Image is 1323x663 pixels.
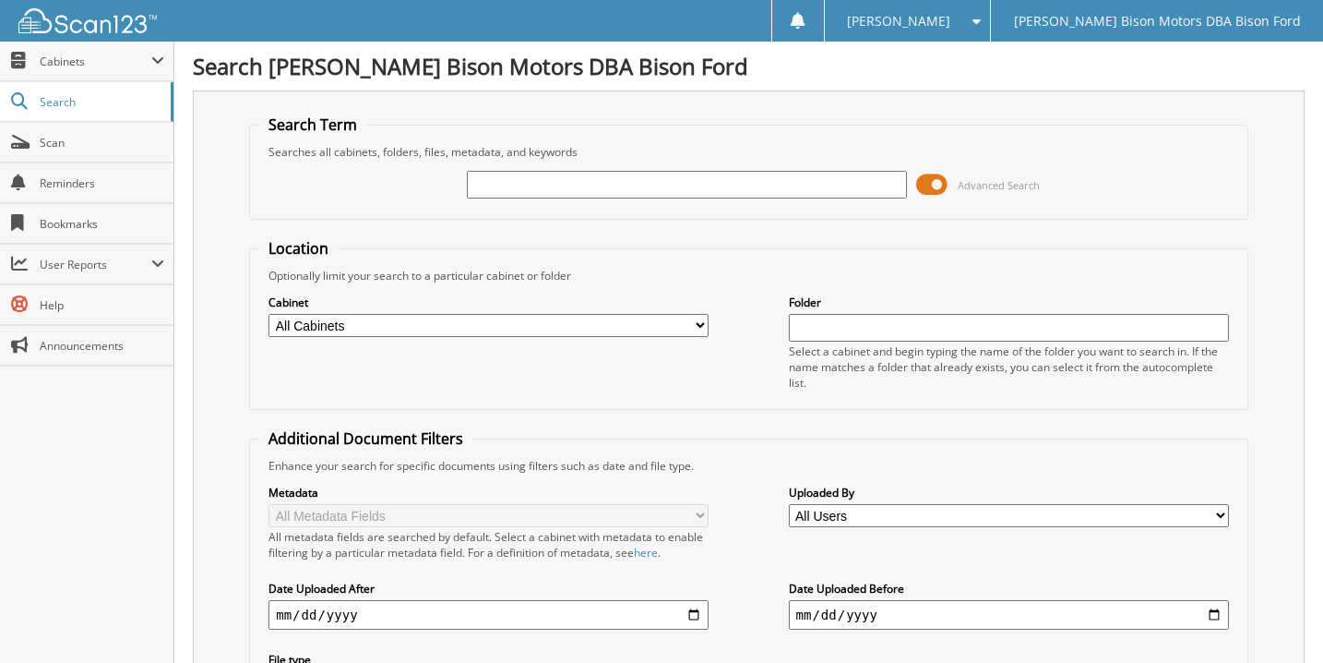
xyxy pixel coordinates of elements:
span: Scan [40,135,164,151]
span: Announcements [40,338,164,354]
legend: Location [259,238,338,259]
div: Enhance your search for specific documents using filters such as date and file type. [259,458,1238,474]
h1: Search [PERSON_NAME] Bison Motors DBA Bison Ford [193,51,1305,81]
div: Searches all cabinets, folders, files, metadata, and keywords [259,144,1238,160]
span: Advanced Search [958,178,1040,192]
a: here [634,545,658,561]
input: start [268,600,709,630]
span: [PERSON_NAME] Bison Motors DBA Bison Ford [1014,16,1301,27]
label: Uploaded By [789,485,1229,500]
label: Date Uploaded After [268,581,709,597]
label: Metadata [268,485,709,500]
label: Folder [789,295,1229,310]
legend: Search Term [259,115,366,135]
label: Cabinet [268,295,709,310]
span: Cabinets [40,54,151,69]
legend: Additional Document Filters [259,428,472,449]
label: Date Uploaded Before [789,581,1229,597]
span: User Reports [40,257,151,272]
iframe: Chat Widget [1231,574,1323,663]
span: [PERSON_NAME] [847,16,950,27]
span: Help [40,297,164,313]
div: All metadata fields are searched by default. Select a cabinet with metadata to enable filtering b... [268,529,709,561]
span: Reminders [40,175,164,191]
span: Search [40,94,161,110]
input: end [789,600,1229,630]
div: Select a cabinet and begin typing the name of the folder you want to search in. If the name match... [789,344,1229,391]
img: scan123-logo-white.svg [18,8,157,33]
div: Optionally limit your search to a particular cabinet or folder [259,268,1238,283]
span: Bookmarks [40,216,164,232]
